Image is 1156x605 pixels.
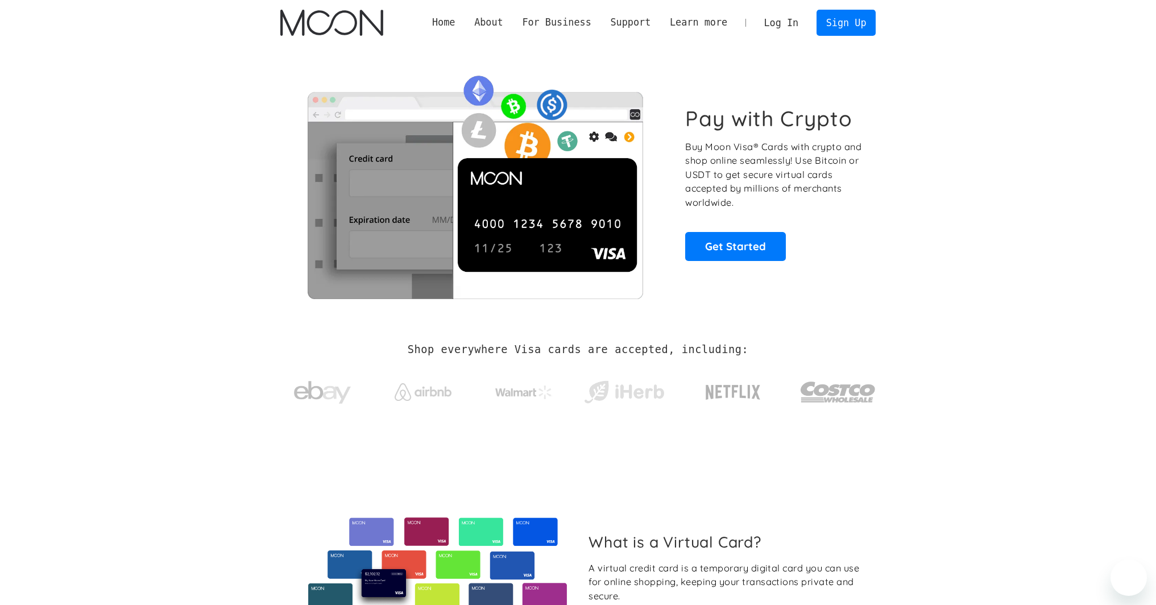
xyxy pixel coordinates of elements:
a: Get Started [685,232,786,260]
a: Netflix [682,367,784,412]
img: Moon Cards let you spend your crypto anywhere Visa is accepted. [280,68,670,299]
a: Walmart [481,374,566,405]
a: iHerb [582,366,666,413]
div: Support [601,15,660,30]
a: Costco [800,359,876,419]
h2: Shop everywhere Visa cards are accepted, including: [408,343,748,356]
h1: Pay with Crypto [685,106,852,131]
img: Costco [800,371,876,413]
img: Airbnb [395,383,451,401]
img: Walmart [495,386,552,399]
div: Support [610,15,650,30]
div: About [465,15,512,30]
a: Home [422,15,465,30]
div: Learn more [670,15,727,30]
a: ebay [280,363,365,416]
div: For Business [522,15,591,30]
a: Log In [755,10,808,35]
img: iHerb [582,378,666,407]
p: Buy Moon Visa® Cards with crypto and shop online seamlessly! Use Bitcoin or USDT to get secure vi... [685,140,863,210]
iframe: Кнопка запуска окна обмена сообщениями [1111,560,1147,596]
a: home [280,10,383,36]
div: For Business [513,15,601,30]
div: About [474,15,503,30]
h2: What is a Virtual Card? [589,533,867,551]
img: Netflix [705,378,761,407]
img: Moon Logo [280,10,383,36]
div: Learn more [660,15,737,30]
a: Airbnb [380,372,465,407]
a: Sign Up [817,10,876,35]
div: A virtual credit card is a temporary digital card you can use for online shopping, keeping your t... [589,561,867,603]
img: ebay [294,375,351,411]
